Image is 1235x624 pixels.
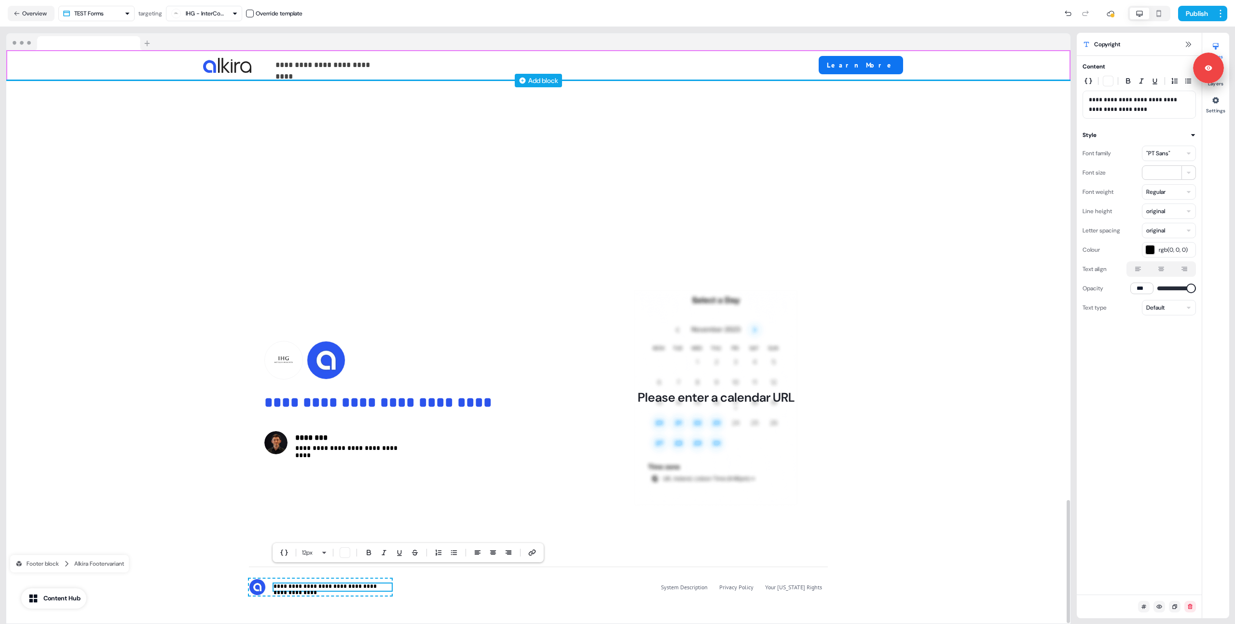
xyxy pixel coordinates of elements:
[619,275,812,520] div: CalendlyPlease enter a calendar URL
[43,594,81,603] div: Content Hub
[264,431,288,454] img: Contact avatar
[1083,62,1105,71] div: Content
[638,390,795,405] div: Please enter a calendar URL
[256,9,302,18] div: Override template
[714,579,759,596] button: Privacy Policy
[8,6,55,21] button: Overview
[1146,206,1165,216] div: original
[1083,146,1111,161] div: Font family
[1146,303,1165,312] div: Default
[74,9,104,18] div: TEST Forms
[1142,146,1196,161] button: "PT Sans"
[1142,242,1196,258] button: rgb(0, 0, 0)
[186,9,224,18] div: IHG - InterContinental Hotels Group
[166,6,242,21] button: IHG - InterContinental Hotels Group
[1083,203,1112,219] div: Line height
[759,579,828,596] button: Your [US_STATE] Rights
[203,58,251,73] img: Image
[1083,281,1103,296] div: Opacity
[1083,261,1107,277] div: Text align
[655,579,828,596] div: System DescriptionPrivacy PolicyYour [US_STATE] Rights
[1159,245,1193,255] span: rgb(0, 0, 0)
[1083,130,1196,140] button: Style
[1094,40,1120,49] span: Copyright
[1202,93,1229,114] button: Settings
[298,547,321,558] button: 12px
[819,56,903,74] button: Learn More
[1146,226,1165,235] div: original
[74,559,124,569] div: Alkira Footer variant
[138,9,162,18] div: targeting
[528,76,558,85] div: Add block
[1083,165,1106,180] div: Font size
[4,4,337,187] iframe: YouTube video player
[1083,223,1120,238] div: Letter spacing
[302,548,313,557] span: 12 px
[15,559,59,569] div: Footer block
[1146,187,1166,197] div: Regular
[6,33,154,51] img: Browser topbar
[1146,149,1170,158] div: "PT Sans"
[1202,39,1229,60] button: Styles
[1083,242,1100,258] div: Colour
[1083,184,1113,200] div: Font weight
[655,579,714,596] button: System Description
[1083,300,1107,315] div: Text type
[1178,6,1214,21] button: Publish
[21,588,86,609] button: Content Hub
[1083,130,1097,140] div: Style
